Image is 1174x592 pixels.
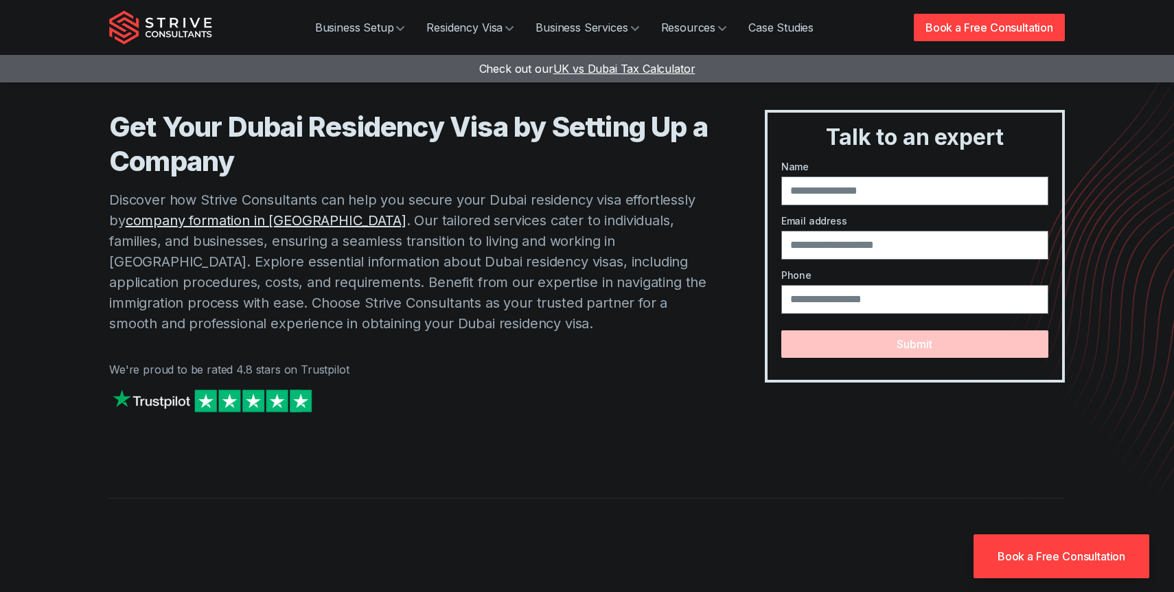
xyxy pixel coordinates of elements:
label: Name [781,159,1048,174]
a: Book a Free Consultation [974,534,1149,578]
a: Book a Free Consultation [914,14,1065,41]
a: Case Studies [737,14,825,41]
a: Resources [650,14,738,41]
a: Business Services [525,14,649,41]
img: Strive Consultants [109,10,212,45]
button: Submit [781,330,1048,358]
p: We're proud to be rated 4.8 stars on Trustpilot [109,361,710,378]
a: company formation in [GEOGRAPHIC_DATA] [126,212,406,229]
label: Phone [781,268,1048,282]
span: UK vs Dubai Tax Calculator [553,62,695,76]
h1: Get Your Dubai Residency Visa by Setting Up a Company [109,110,710,179]
label: Email address [781,214,1048,228]
a: Business Setup [304,14,416,41]
a: Check out ourUK vs Dubai Tax Calculator [479,62,695,76]
img: Strive on Trustpilot [109,386,315,415]
h3: Talk to an expert [773,124,1057,151]
a: Residency Visa [415,14,525,41]
p: Discover how Strive Consultants can help you secure your Dubai residency visa effortlessly by . O... [109,190,710,334]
